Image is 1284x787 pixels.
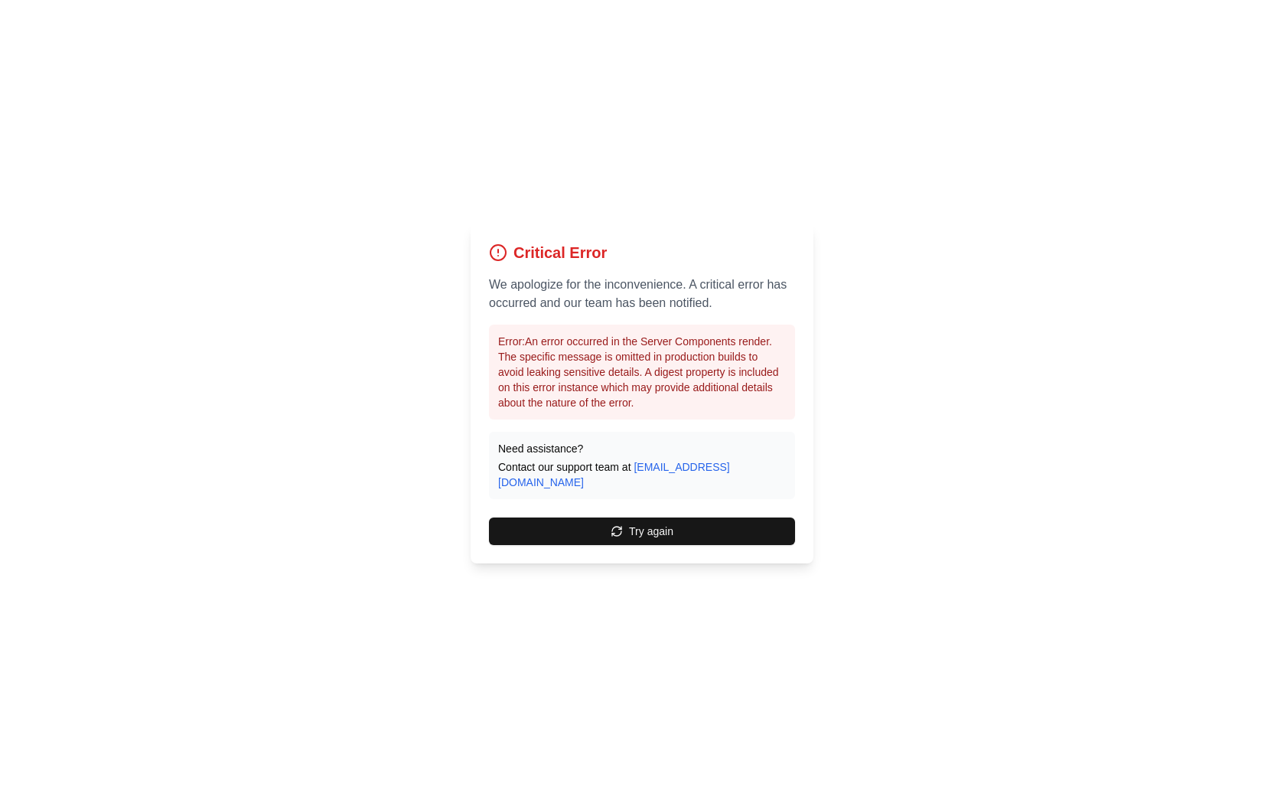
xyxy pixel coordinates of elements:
[513,242,607,263] h1: Critical Error
[489,518,795,545] button: Try again
[498,334,786,410] p: Error: An error occurred in the Server Components render. The specific message is omitted in prod...
[498,459,786,490] p: Contact our support team at
[498,441,786,456] p: Need assistance?
[489,276,795,312] p: We apologize for the inconvenience. A critical error has occurred and our team has been notified.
